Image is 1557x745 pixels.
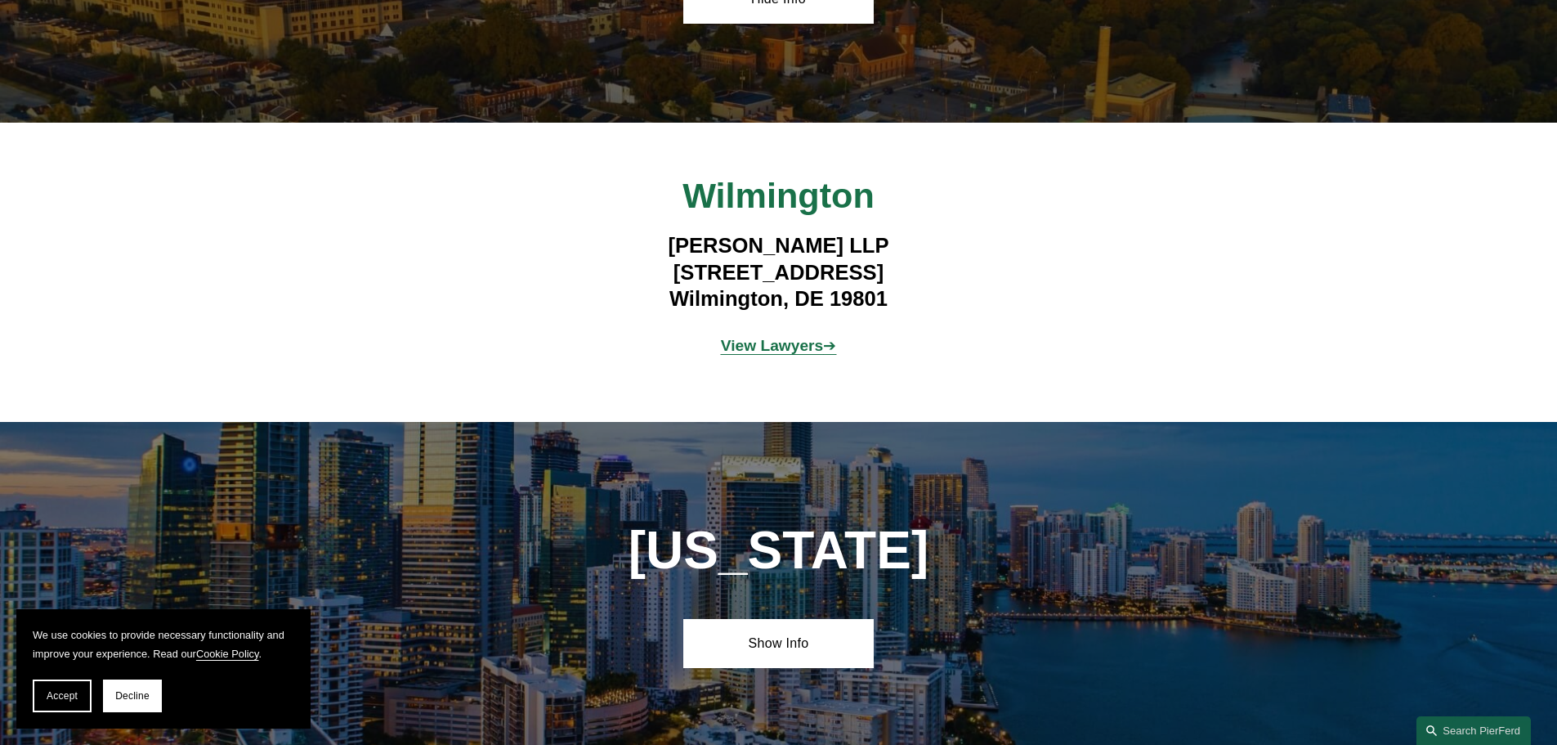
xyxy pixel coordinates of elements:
p: We use cookies to provide necessary functionality and improve your experience. Read our . [33,626,294,663]
h1: [US_STATE] [588,521,969,581]
button: Decline [103,680,162,712]
span: Decline [115,690,150,702]
span: Accept [47,690,78,702]
a: Search this site [1416,716,1531,745]
span: Wilmington [682,176,875,215]
strong: View Lawyers [721,337,824,354]
a: Cookie Policy [196,648,259,660]
h4: [PERSON_NAME] LLP [STREET_ADDRESS] Wilmington, DE 19801 [540,232,1017,312]
section: Cookie banner [16,609,311,729]
a: View Lawyers➔ [721,337,837,354]
a: Show Info [683,619,874,668]
span: ➔ [721,337,837,354]
button: Accept [33,680,92,712]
